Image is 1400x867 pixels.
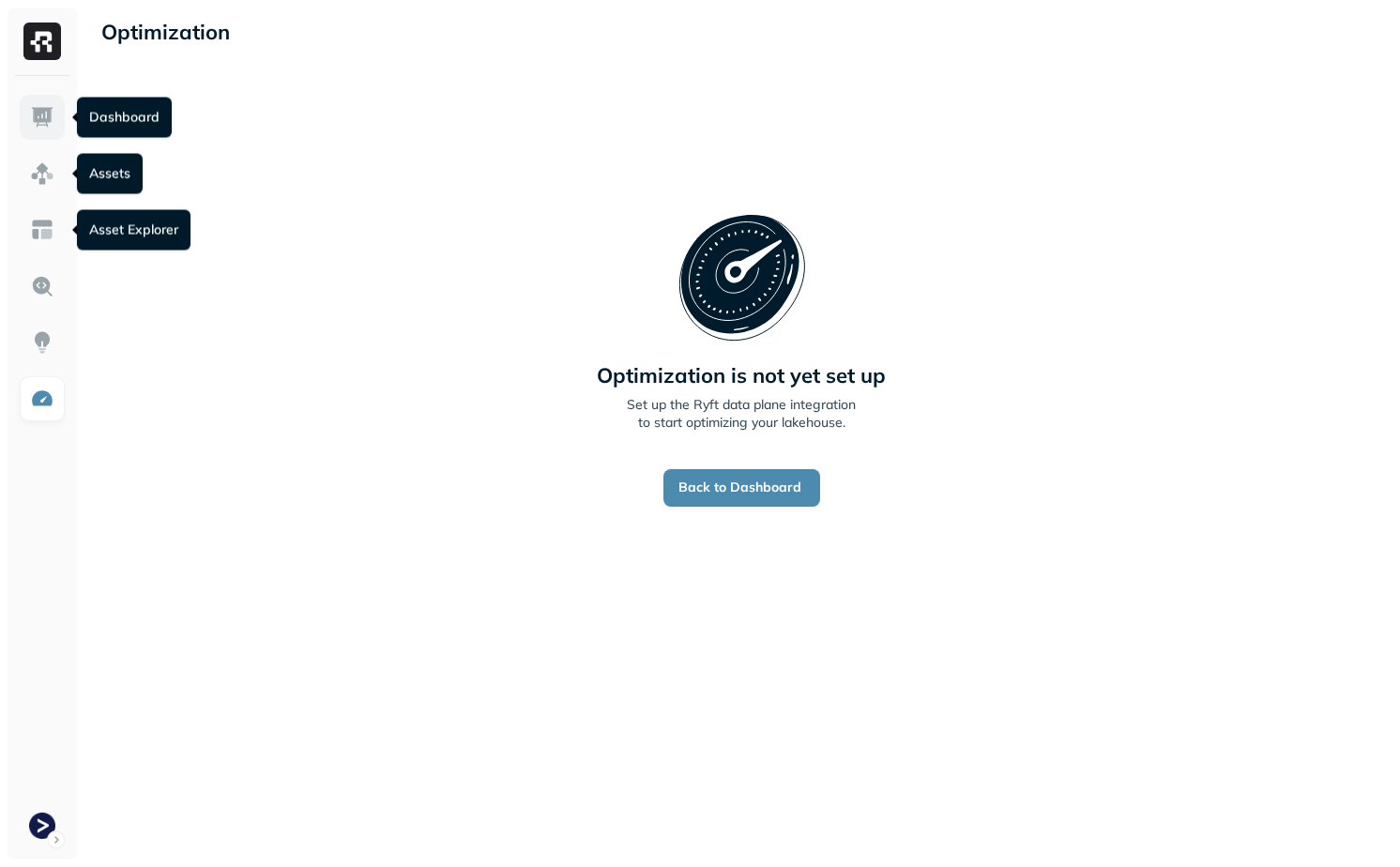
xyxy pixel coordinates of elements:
[30,161,54,186] img: Assets
[554,396,929,432] p: Set up the Ryft data plane integration to start optimizing your lakehouse.
[30,105,54,129] img: Dashboard
[77,98,172,138] div: Dashboard
[29,813,55,839] img: Terminal
[597,362,886,388] p: Optimization is not yet set up
[30,218,54,242] img: Asset Explorer
[77,154,143,194] div: Assets
[101,19,230,45] p: Optimization
[663,469,820,507] a: Back to Dashboard
[23,23,61,60] img: Ryft
[30,330,54,355] img: Insights
[30,387,54,411] img: Optimization
[30,274,54,298] img: Query Explorer
[77,210,190,251] div: Asset Explorer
